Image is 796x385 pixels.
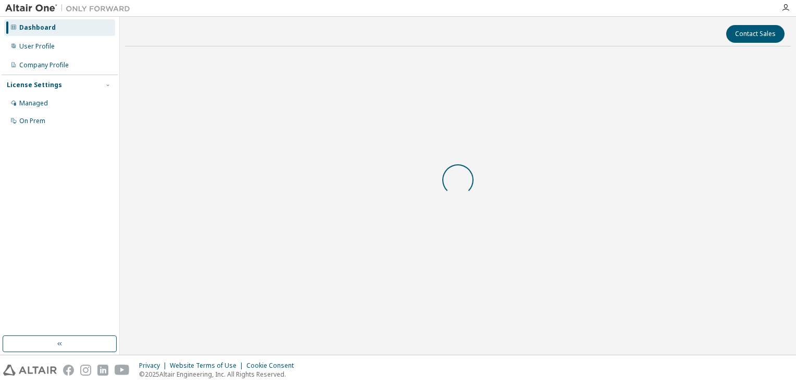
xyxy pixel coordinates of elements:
[246,362,300,370] div: Cookie Consent
[115,365,130,376] img: youtube.svg
[726,25,785,43] button: Contact Sales
[80,365,91,376] img: instagram.svg
[19,42,55,51] div: User Profile
[5,3,135,14] img: Altair One
[170,362,246,370] div: Website Terms of Use
[139,370,300,379] p: © 2025 Altair Engineering, Inc. All Rights Reserved.
[19,61,69,69] div: Company Profile
[7,81,62,89] div: License Settings
[19,23,56,32] div: Dashboard
[139,362,170,370] div: Privacy
[3,365,57,376] img: altair_logo.svg
[19,117,45,125] div: On Prem
[63,365,74,376] img: facebook.svg
[19,99,48,107] div: Managed
[97,365,108,376] img: linkedin.svg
